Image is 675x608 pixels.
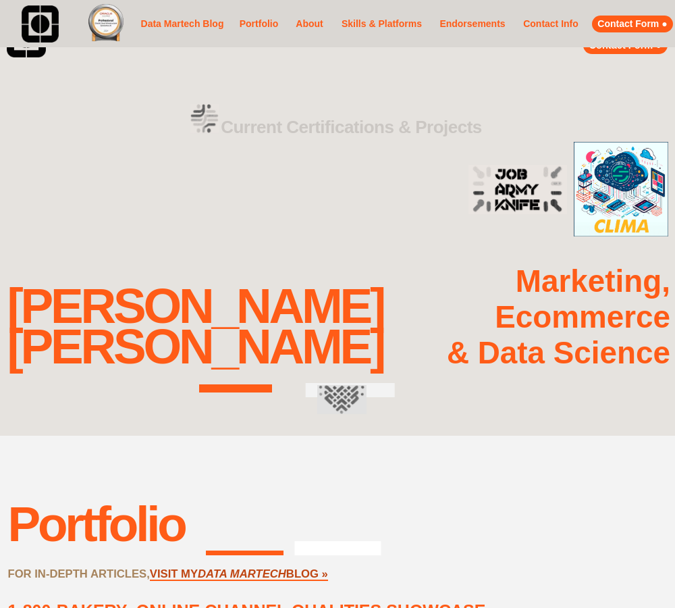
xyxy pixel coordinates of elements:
[607,543,675,608] iframe: Chat Widget
[138,5,226,43] a: Data Martech Blog
[198,567,286,581] a: DATA MARTECH
[592,16,673,32] a: Contact Form ●
[447,336,670,370] strong: & Data Science
[495,300,670,334] strong: Ecommerce
[337,9,426,39] a: Skills & Platforms
[236,9,281,39] a: Portfolio
[7,286,383,368] div: [PERSON_NAME] [PERSON_NAME]
[286,567,328,581] a: BLOG »
[7,496,184,552] div: Portfolio
[436,16,509,32] a: Endorsements
[221,117,482,137] strong: Current Certifications & Projects
[7,567,149,580] strong: FOR IN-DEPTH ARTICLES,
[519,16,583,32] a: Contact Info
[292,16,327,32] a: About
[150,567,198,581] a: VISIT MY
[516,264,670,299] strong: Marketing,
